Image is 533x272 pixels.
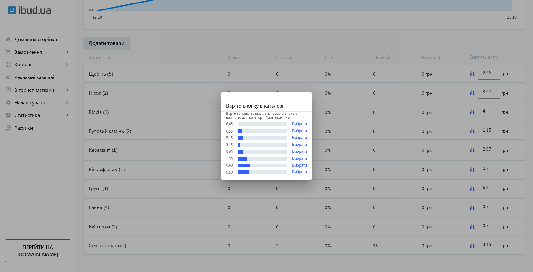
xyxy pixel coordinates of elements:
[226,129,233,133] div: 6,55
[226,164,233,167] div: 0,60
[292,164,307,168] button: Вибрати
[292,136,307,140] button: Вибрати
[226,150,233,154] div: 3,05
[292,122,307,127] button: Вибрати
[226,122,233,126] div: 6,65
[292,150,307,154] button: Вибрати
[292,157,307,161] button: Вибрати
[292,170,307,175] button: Вибрати
[292,129,307,133] button: Вибрати
[221,92,312,112] h1: Вартість кліку в каталозі
[226,112,307,119] p: Вартість кліку та кількість товарів з такою вартістю для категорії "Сіль технічна"
[226,136,233,140] div: 5,15
[226,157,233,161] div: 1,55
[226,170,233,174] div: 0,50
[292,143,307,147] button: Вибрати
[226,143,233,147] div: 3,15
